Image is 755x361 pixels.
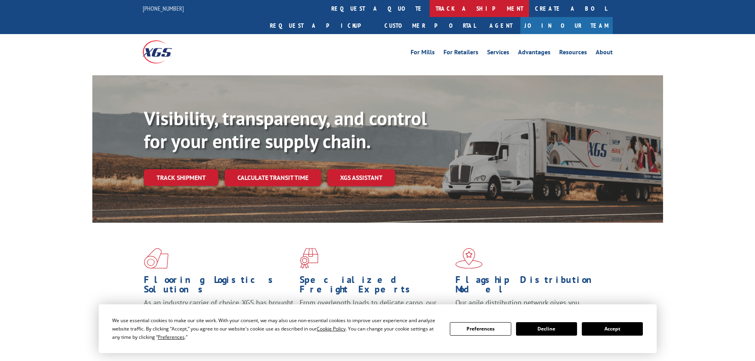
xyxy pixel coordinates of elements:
div: Cookie Consent Prompt [99,304,657,353]
span: As an industry carrier of choice, XGS has brought innovation and dedication to flooring logistics... [144,298,293,326]
a: Advantages [518,49,550,58]
a: Customer Portal [378,17,482,34]
a: Agent [482,17,520,34]
a: Request a pickup [264,17,378,34]
button: Decline [516,322,577,336]
a: For Retailers [443,49,478,58]
span: Cookie Policy [317,325,346,332]
a: Services [487,49,509,58]
span: Preferences [158,334,185,340]
a: About [596,49,613,58]
img: xgs-icon-total-supply-chain-intelligence-red [144,248,168,269]
a: For Mills [411,49,435,58]
a: XGS ASSISTANT [327,169,395,186]
a: [PHONE_NUMBER] [143,4,184,12]
img: xgs-icon-focused-on-flooring-red [300,248,318,269]
img: xgs-icon-flagship-distribution-model-red [455,248,483,269]
a: Resources [559,49,587,58]
a: Track shipment [144,169,218,186]
button: Preferences [450,322,511,336]
b: Visibility, transparency, and control for your entire supply chain. [144,106,427,153]
a: Calculate transit time [225,169,321,186]
span: Our agile distribution network gives you nationwide inventory management on demand. [455,298,601,317]
h1: Specialized Freight Experts [300,275,449,298]
div: We use essential cookies to make our site work. With your consent, we may also use non-essential ... [112,316,440,341]
p: From overlength loads to delicate cargo, our experienced staff knows the best way to move your fr... [300,298,449,333]
button: Accept [582,322,643,336]
a: Join Our Team [520,17,613,34]
h1: Flagship Distribution Model [455,275,605,298]
h1: Flooring Logistics Solutions [144,275,294,298]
